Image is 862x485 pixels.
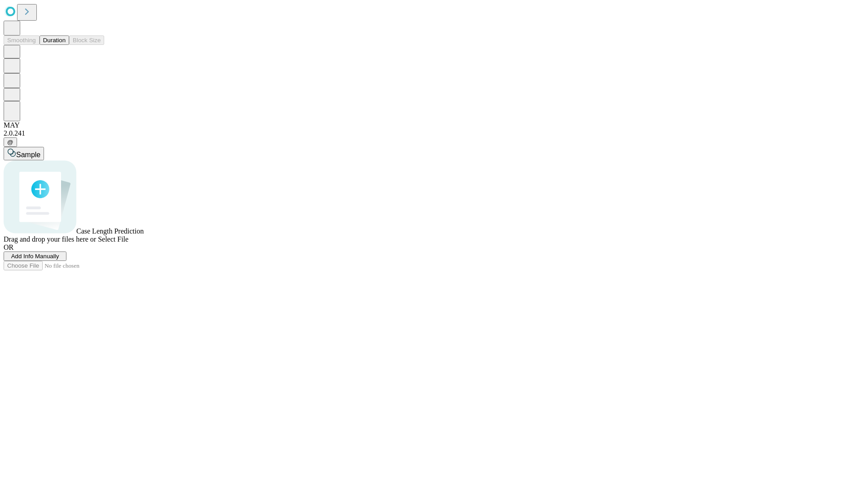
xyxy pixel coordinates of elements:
[4,251,66,261] button: Add Info Manually
[40,35,69,45] button: Duration
[4,137,17,147] button: @
[76,227,144,235] span: Case Length Prediction
[4,235,96,243] span: Drag and drop your files here or
[7,139,13,145] span: @
[4,121,858,129] div: MAY
[4,129,858,137] div: 2.0.241
[4,147,44,160] button: Sample
[16,151,40,159] span: Sample
[11,253,59,260] span: Add Info Manually
[4,35,40,45] button: Smoothing
[4,243,13,251] span: OR
[69,35,104,45] button: Block Size
[98,235,128,243] span: Select File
